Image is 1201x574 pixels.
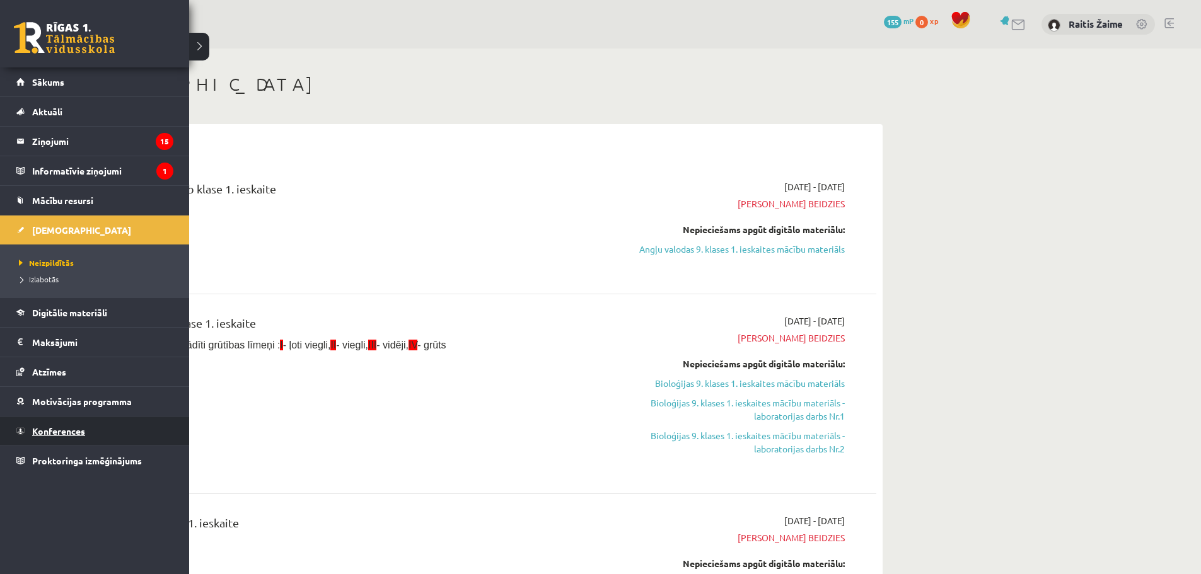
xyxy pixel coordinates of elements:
[76,74,883,95] h1: [DEMOGRAPHIC_DATA]
[16,273,177,285] a: Izlabotās
[16,258,74,268] span: Neizpildītās
[330,340,336,350] span: II
[16,298,173,327] a: Digitālie materiāli
[16,186,173,215] a: Mācību resursi
[915,16,944,26] a: 0 xp
[32,106,62,117] span: Aktuāli
[16,156,173,185] a: Informatīvie ziņojumi1
[32,127,173,156] legend: Ziņojumi
[368,340,376,350] span: III
[32,195,93,206] span: Mācību resursi
[156,133,173,150] i: 15
[32,328,173,357] legend: Maksājumi
[16,387,173,416] a: Motivācijas programma
[16,127,173,156] a: Ziņojumi15
[884,16,902,28] span: 155
[903,16,914,26] span: mP
[16,67,173,96] a: Sākums
[1048,19,1060,32] img: Raitis Žaime
[32,156,173,185] legend: Informatīvie ziņojumi
[607,429,845,456] a: Bioloģijas 9. klases 1. ieskaites mācību materiāls - laboratorijas darbs Nr.2
[607,243,845,256] a: Angļu valodas 9. klases 1. ieskaites mācību materiāls
[32,425,85,437] span: Konferences
[32,455,142,466] span: Proktoringa izmēģinājums
[16,416,173,445] a: Konferences
[280,340,282,350] span: I
[16,215,173,244] a: [DEMOGRAPHIC_DATA]
[409,340,417,350] span: IV
[32,224,131,236] span: [DEMOGRAPHIC_DATA]
[32,76,64,88] span: Sākums
[16,446,173,475] a: Proktoringa izmēģinājums
[14,22,115,54] a: Rīgas 1. Tālmācības vidusskola
[95,314,588,338] div: Bioloģija JK 9.b klase 1. ieskaite
[607,223,845,236] div: Nepieciešams apgūt digitālo materiālu:
[784,180,845,193] span: [DATE] - [DATE]
[884,16,914,26] a: 155 mP
[95,340,446,350] span: Pie uzdevumiem norādīti grūtības līmeņi : - ļoti viegli, - viegli, - vidēji, - grūts
[16,97,173,126] a: Aktuāli
[16,357,173,386] a: Atzīmes
[95,180,588,204] div: Angļu valoda JK 9.b klase 1. ieskaite
[784,314,845,328] span: [DATE] - [DATE]
[607,377,845,390] a: Bioloģijas 9. klases 1. ieskaites mācību materiāls
[607,531,845,544] span: [PERSON_NAME] beidzies
[607,357,845,370] div: Nepieciešams apgūt digitālo materiālu:
[607,396,845,423] a: Bioloģijas 9. klases 1. ieskaites mācību materiāls - laboratorijas darbs Nr.1
[784,514,845,527] span: [DATE] - [DATE]
[607,331,845,345] span: [PERSON_NAME] beidzies
[1069,18,1123,30] a: Raitis Žaime
[16,274,59,284] span: Izlabotās
[930,16,938,26] span: xp
[607,557,845,570] div: Nepieciešams apgūt digitālo materiālu:
[16,328,173,357] a: Maksājumi
[95,514,588,537] div: Fizika JK 9.b klase 1. ieskaite
[16,257,177,268] a: Neizpildītās
[32,307,107,318] span: Digitālie materiāli
[32,366,66,377] span: Atzīmes
[156,163,173,180] i: 1
[915,16,928,28] span: 0
[32,396,132,407] span: Motivācijas programma
[607,197,845,210] span: [PERSON_NAME] beidzies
